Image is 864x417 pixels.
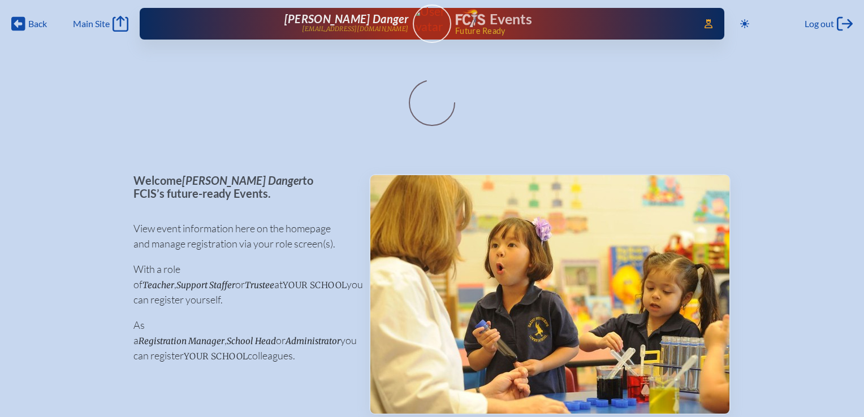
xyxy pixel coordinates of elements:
span: Main Site [73,18,110,29]
span: Trustee [245,280,274,290]
span: Back [28,18,47,29]
span: Registration Manager [139,336,224,346]
p: Welcome to FCIS’s future-ready Events. [133,174,351,199]
span: School Head [227,336,276,346]
span: your school [283,280,347,290]
a: User Avatar [413,5,451,43]
span: Teacher [142,280,174,290]
div: FCIS Events — Future ready [456,9,688,35]
span: Support Staffer [176,280,235,290]
img: Events [370,175,729,414]
p: View event information here on the homepage and manage registration via your role screen(s). [133,221,351,251]
a: Main Site [73,16,128,32]
span: [PERSON_NAME] Danger [182,173,303,187]
span: [PERSON_NAME] Danger [284,12,408,25]
p: As a , or you can register colleagues. [133,318,351,363]
p: With a role of , or at you can register yourself. [133,262,351,307]
span: Administrator [286,336,340,346]
span: Log out [805,18,834,29]
span: your school [184,351,248,362]
img: User Avatar [408,4,456,34]
a: [PERSON_NAME] Danger[EMAIL_ADDRESS][DOMAIN_NAME] [176,12,408,35]
span: Future Ready [455,27,688,35]
p: [EMAIL_ADDRESS][DOMAIN_NAME] [302,25,408,33]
